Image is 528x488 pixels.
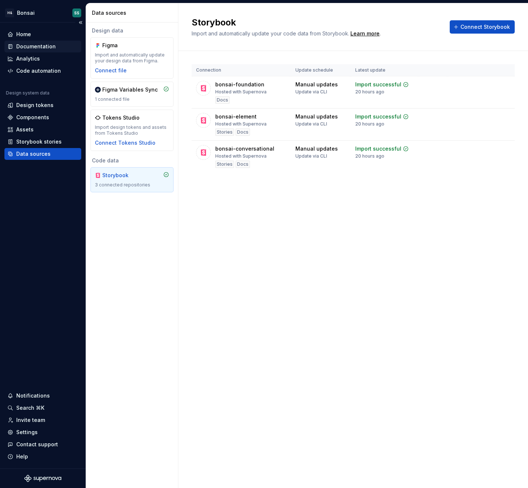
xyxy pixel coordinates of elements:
[215,145,274,152] div: bonsai-conversational
[16,453,28,460] div: Help
[4,41,81,52] a: Documentation
[95,96,169,102] div: 1 connected file
[16,404,44,412] div: Search ⌘K
[90,37,174,79] a: FigmaImport and automatically update your design data from Figma.Connect file
[4,451,81,463] button: Help
[102,42,138,49] div: Figma
[1,5,84,21] button: H&BonsaiSS
[16,67,61,75] div: Code automation
[295,153,327,159] div: Update via CLI
[16,150,51,158] div: Data sources
[4,111,81,123] a: Components
[90,167,174,192] a: Storybook3 connected repositories
[215,153,267,159] div: Hosted with Supernova
[92,9,175,17] div: Data sources
[95,52,169,64] div: Import and automatically update your design data from Figma.
[102,86,158,93] div: Figma Variables Sync
[5,8,14,17] div: H&
[4,136,81,148] a: Storybook stories
[355,81,401,88] div: Import successful
[95,124,169,136] div: Import design tokens and assets from Tokens Studio
[215,128,234,136] div: Stories
[4,65,81,77] a: Code automation
[4,426,81,438] a: Settings
[75,17,86,28] button: Collapse sidebar
[90,82,174,107] a: Figma Variables Sync1 connected file
[355,153,384,159] div: 20 hours ago
[295,113,338,120] div: Manual updates
[4,414,81,426] a: Invite team
[192,30,349,37] span: Import and automatically update your code data from Storybook.
[4,124,81,135] a: Assets
[90,110,174,151] a: Tokens StudioImport design tokens and assets from Tokens StudioConnect Tokens Studio
[450,20,515,34] button: Connect Storybook
[16,55,40,62] div: Analytics
[16,31,31,38] div: Home
[90,27,174,34] div: Design data
[95,182,169,188] div: 3 connected repositories
[24,475,61,482] svg: Supernova Logo
[4,53,81,65] a: Analytics
[102,114,140,121] div: Tokens Studio
[291,64,350,76] th: Update schedule
[236,128,250,136] div: Docs
[295,89,327,95] div: Update via CLI
[349,31,381,37] span: .
[74,10,79,16] div: SS
[95,67,127,74] button: Connect file
[295,81,338,88] div: Manual updates
[295,145,338,152] div: Manual updates
[16,102,54,109] div: Design tokens
[350,30,380,37] a: Learn more
[16,126,34,133] div: Assets
[215,113,257,120] div: bonsai-element
[215,121,267,127] div: Hosted with Supernova
[295,121,327,127] div: Update via CLI
[16,392,50,399] div: Notifications
[355,145,401,152] div: Import successful
[16,429,38,436] div: Settings
[4,99,81,111] a: Design tokens
[90,157,174,164] div: Code data
[355,113,401,120] div: Import successful
[215,161,234,168] div: Stories
[16,114,49,121] div: Components
[16,441,58,448] div: Contact support
[351,64,418,76] th: Latest update
[95,139,155,147] button: Connect Tokens Studio
[16,416,45,424] div: Invite team
[215,89,267,95] div: Hosted with Supernova
[4,390,81,402] button: Notifications
[102,172,138,179] div: Storybook
[4,28,81,40] a: Home
[16,138,62,145] div: Storybook stories
[4,439,81,450] button: Contact support
[460,23,510,31] span: Connect Storybook
[355,121,384,127] div: 20 hours ago
[192,64,291,76] th: Connection
[17,9,35,17] div: Bonsai
[16,43,56,50] div: Documentation
[215,81,264,88] div: bonsai-foundation
[4,402,81,414] button: Search ⌘K
[6,90,49,96] div: Design system data
[192,17,441,28] h2: Storybook
[215,96,230,104] div: Docs
[236,161,250,168] div: Docs
[355,89,384,95] div: 20 hours ago
[4,148,81,160] a: Data sources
